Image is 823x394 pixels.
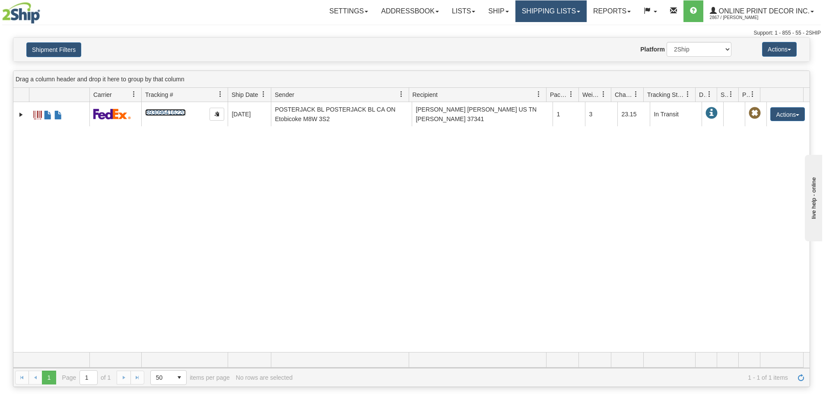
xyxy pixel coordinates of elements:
a: Ship [482,0,515,22]
a: Tracking # filter column settings [213,87,228,102]
a: Delivery Status filter column settings [702,87,717,102]
span: 50 [156,373,167,382]
button: Actions [762,42,797,57]
a: Refresh [794,371,808,384]
span: Page of 1 [62,370,111,385]
iframe: chat widget [803,153,822,241]
span: Pickup Status [742,90,750,99]
a: Commercial Invoice [44,107,52,121]
span: Carrier [93,90,112,99]
div: grid grouping header [13,71,810,88]
input: Page 1 [80,371,97,384]
span: select [172,371,186,384]
span: Page 1 [42,371,56,384]
a: Lists [445,0,482,22]
td: [PERSON_NAME] [PERSON_NAME] US TN [PERSON_NAME] 37341 [412,102,553,126]
span: Weight [582,90,601,99]
span: In Transit [705,107,718,119]
span: Delivery Status [699,90,706,99]
div: live help - online [6,7,80,14]
a: Reports [587,0,637,22]
a: Pickup Status filter column settings [745,87,760,102]
a: Recipient filter column settings [531,87,546,102]
img: logo2867.jpg [2,2,40,24]
a: Expand [17,110,25,119]
td: [DATE] [228,102,271,126]
span: Online Print Decor Inc. [717,7,810,15]
a: Addressbook [375,0,445,22]
div: Support: 1 - 855 - 55 - 2SHIP [2,29,821,37]
label: Platform [640,45,665,54]
span: items per page [150,370,230,385]
div: No rows are selected [236,374,293,381]
a: 393096416220 [145,109,185,116]
td: 23.15 [617,102,650,126]
span: Recipient [413,90,438,99]
span: Packages [550,90,568,99]
a: Shipping lists [515,0,587,22]
a: Online Print Decor Inc. 2867 / [PERSON_NAME] [703,0,820,22]
td: 3 [585,102,617,126]
td: In Transit [650,102,702,126]
span: Ship Date [232,90,258,99]
span: Sender [275,90,294,99]
a: USMCA CO [54,107,63,121]
td: 1 [553,102,585,126]
span: Page sizes drop down [150,370,187,385]
a: Sender filter column settings [394,87,409,102]
img: 2 - FedEx Express® [93,109,131,119]
button: Shipment Filters [26,42,81,57]
button: Copy to clipboard [210,108,224,121]
a: Carrier filter column settings [127,87,141,102]
td: POSTERJACK BL POSTERJACK BL CA ON Etobicoke M8W 3S2 [271,102,412,126]
a: Weight filter column settings [596,87,611,102]
span: Charge [615,90,633,99]
span: Shipment Issues [721,90,728,99]
a: Charge filter column settings [629,87,643,102]
a: Shipment Issues filter column settings [724,87,738,102]
span: 2867 / [PERSON_NAME] [710,13,775,22]
a: Label [33,107,42,121]
span: Pickup Not Assigned [749,107,761,119]
span: Tracking # [145,90,173,99]
a: Tracking Status filter column settings [680,87,695,102]
span: Tracking Status [647,90,685,99]
button: Actions [770,107,805,121]
a: Ship Date filter column settings [256,87,271,102]
a: Packages filter column settings [564,87,578,102]
a: Settings [323,0,375,22]
span: 1 - 1 of 1 items [299,374,788,381]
